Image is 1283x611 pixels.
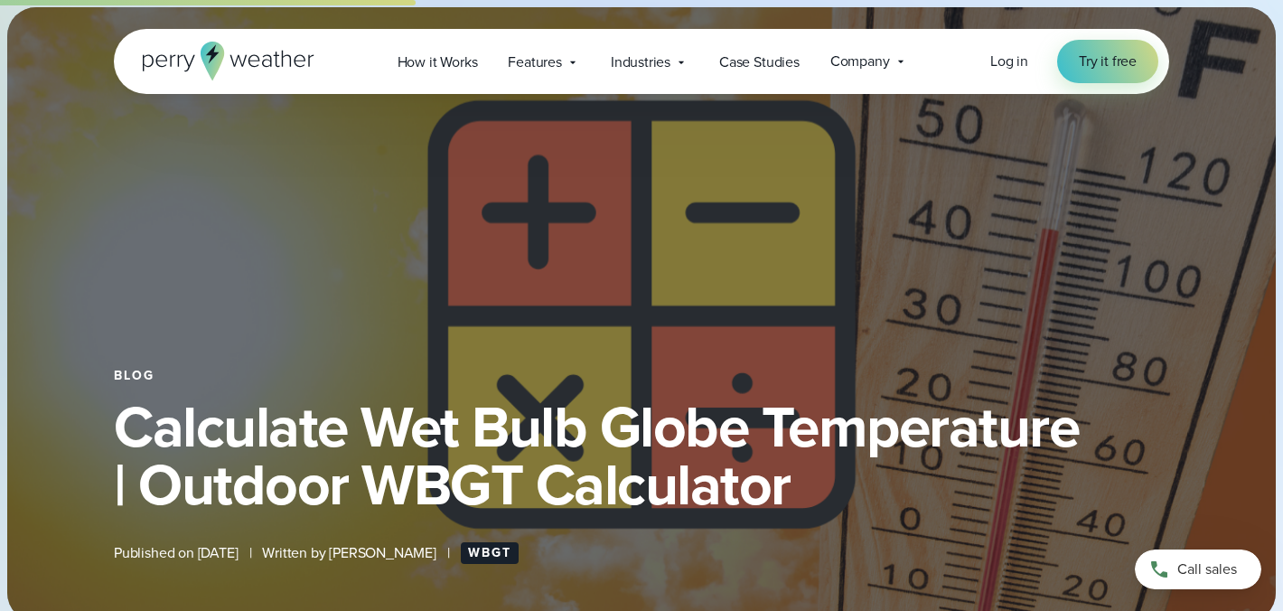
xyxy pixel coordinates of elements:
[508,52,562,73] span: Features
[990,51,1028,71] span: Log in
[262,542,436,564] span: Written by [PERSON_NAME]
[611,52,670,73] span: Industries
[1135,550,1261,589] a: Call sales
[398,52,478,73] span: How it Works
[114,369,1169,383] div: Blog
[114,542,239,564] span: Published on [DATE]
[990,51,1028,72] a: Log in
[249,542,252,564] span: |
[461,542,519,564] a: WBGT
[830,51,890,72] span: Company
[1057,40,1158,83] a: Try it free
[1177,559,1237,580] span: Call sales
[447,542,450,564] span: |
[382,43,493,80] a: How it Works
[1079,51,1137,72] span: Try it free
[114,398,1169,513] h1: Calculate Wet Bulb Globe Temperature | Outdoor WBGT Calculator
[719,52,800,73] span: Case Studies
[704,43,815,80] a: Case Studies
